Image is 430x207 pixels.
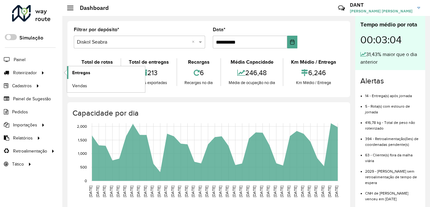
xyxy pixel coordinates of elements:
[13,69,37,76] span: Roteirizador
[85,179,87,183] text: 0
[285,58,342,66] div: Km Médio / Entrega
[179,58,219,66] div: Recargas
[285,80,342,86] div: Km Médio / Entrega
[218,186,222,197] text: [DATE]
[67,79,145,92] a: Vendas
[239,186,243,197] text: [DATE]
[365,131,420,147] li: 394 - Retroalimentação(ões) de coordenadas pendente(s)
[170,186,175,197] text: [DATE]
[223,58,281,66] div: Média Capacidade
[223,80,281,86] div: Média de ocupação no dia
[13,148,47,154] span: Retroalimentação
[73,109,344,118] h4: Capacidade por dia
[335,1,348,15] a: Contato Rápido
[232,186,236,197] text: [DATE]
[365,99,420,115] li: 5 - Rota(s) com estouro de jornada
[212,186,216,197] text: [DATE]
[67,66,145,79] a: Entregas
[12,82,32,89] span: Cadastros
[321,186,325,197] text: [DATE]
[350,8,413,14] span: [PERSON_NAME] [PERSON_NAME]
[293,186,297,197] text: [DATE]
[78,138,87,142] text: 1,500
[223,66,281,80] div: 246,48
[213,26,225,33] label: Data
[88,186,93,197] text: [DATE]
[246,186,250,197] text: [DATE]
[13,96,51,102] span: Painel de Sugestão
[192,38,197,46] span: Clear all
[184,186,188,197] text: [DATE]
[314,186,318,197] text: [DATE]
[179,66,219,80] div: 6
[360,29,420,51] div: 00:03:04
[123,66,175,80] div: 213
[12,161,24,168] span: Tático
[13,135,33,141] span: Relatórios
[72,69,90,76] span: Entregas
[266,186,270,197] text: [DATE]
[116,186,120,197] text: [DATE]
[191,186,195,197] text: [DATE]
[123,80,175,86] div: Entregas exportadas
[287,186,291,197] text: [DATE]
[287,36,298,48] button: Choose Date
[225,186,229,197] text: [DATE]
[307,186,311,197] text: [DATE]
[365,147,420,164] li: 63 - Cliente(s) fora da malha viária
[205,186,209,197] text: [DATE]
[252,186,256,197] text: [DATE]
[280,186,284,197] text: [DATE]
[360,51,420,66] div: 31,43% maior que o dia anterior
[365,164,420,186] li: 2029 - [PERSON_NAME] sem retroalimentação de tempo de espera
[360,76,420,86] h4: Alertas
[198,186,202,197] text: [DATE]
[150,186,154,197] text: [DATE]
[285,66,342,80] div: 6,246
[177,186,181,197] text: [DATE]
[365,186,420,202] li: CNH de [PERSON_NAME] venceu em [DATE]
[77,124,87,128] text: 2,000
[300,186,304,197] text: [DATE]
[143,186,147,197] text: [DATE]
[360,20,420,29] div: Tempo médio por rota
[80,165,87,169] text: 500
[13,122,37,128] span: Importações
[72,82,87,89] span: Vendas
[259,186,263,197] text: [DATE]
[122,186,127,197] text: [DATE]
[334,186,338,197] text: [DATE]
[273,186,277,197] text: [DATE]
[109,186,113,197] text: [DATE]
[136,186,140,197] text: [DATE]
[365,88,420,99] li: 14 - Entrega(s) após jornada
[95,186,100,197] text: [DATE]
[75,58,119,66] div: Total de rotas
[179,80,219,86] div: Recargas no dia
[74,26,119,33] label: Filtrar por depósito
[157,186,161,197] text: [DATE]
[19,34,43,42] label: Simulação
[123,58,175,66] div: Total de entregas
[327,186,331,197] text: [DATE]
[14,56,25,63] span: Painel
[73,4,109,11] h2: Dashboard
[78,152,87,156] text: 1,000
[163,186,168,197] text: [DATE]
[350,2,413,8] h3: DANT
[129,186,134,197] text: [DATE]
[102,186,106,197] text: [DATE]
[12,109,28,115] span: Pedidos
[365,115,420,131] li: 416,78 kg - Total de peso não roteirizado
